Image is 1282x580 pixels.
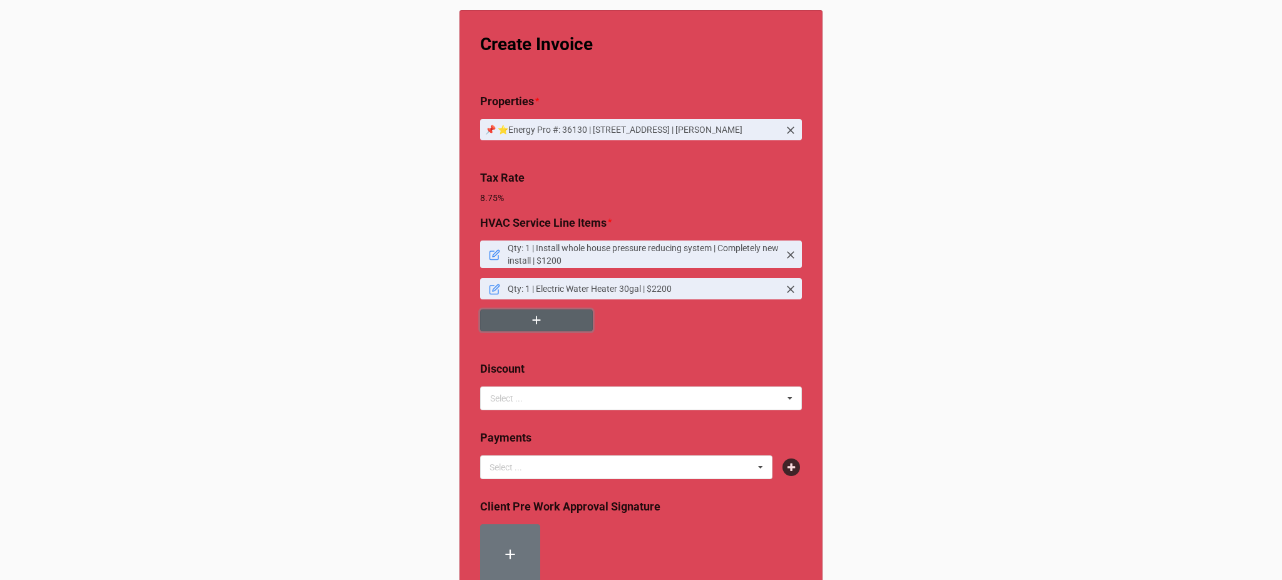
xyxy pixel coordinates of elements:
label: HVAC Service Line Items [480,214,607,232]
label: Payments [480,429,531,447]
label: Discount [480,360,525,378]
p: Qty: 1 | Electric Water Heater 30gal | $2200 [508,282,779,295]
p: 📌 ⭐Energy Pro #: 36130 | [STREET_ADDRESS] | [PERSON_NAME] [485,123,779,136]
div: Select ... [486,460,540,475]
label: Client Pre Work Approval Signature [480,498,660,515]
p: 8.75% [480,192,802,204]
div: Select ... [490,394,523,403]
b: Create Invoice [480,34,593,54]
b: Tax Rate [480,171,525,184]
p: Qty: 1 | Install whole house pressure reducing system | Completely new install | $1200 [508,242,779,267]
label: Properties [480,93,534,110]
